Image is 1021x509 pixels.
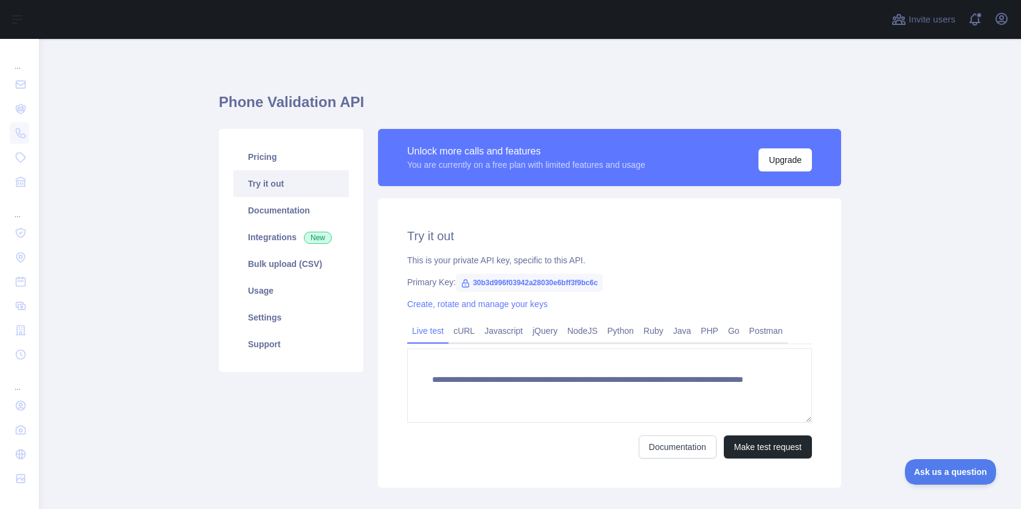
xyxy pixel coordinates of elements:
iframe: Toggle Customer Support [905,459,997,485]
a: Bulk upload (CSV) [233,251,349,277]
div: You are currently on a free plan with limited features and usage [407,159,645,171]
a: Create, rotate and manage your keys [407,299,548,309]
div: This is your private API key, specific to this API. [407,254,812,266]
span: 30b3d996f03942a28030e6bff3f9bc6c [456,274,602,292]
button: Invite users [889,10,958,29]
div: Primary Key: [407,276,812,288]
a: Usage [233,277,349,304]
div: ... [10,368,29,392]
div: ... [10,195,29,220]
a: Integrations New [233,224,349,251]
a: Documentation [233,197,349,224]
a: Go [723,321,744,341]
a: Java [669,321,696,341]
a: PHP [696,321,723,341]
a: Ruby [639,321,669,341]
a: Python [602,321,639,341]
a: Try it out [233,170,349,197]
h2: Try it out [407,227,812,244]
button: Make test request [724,435,812,459]
a: Documentation [639,435,717,459]
div: Unlock more calls and features [407,144,645,159]
a: Live test [407,321,449,341]
a: cURL [449,321,480,341]
a: Settings [233,304,349,331]
button: Upgrade [758,148,812,171]
h1: Phone Validation API [219,92,841,122]
span: Invite users [909,13,955,27]
a: NodeJS [562,321,602,341]
a: jQuery [528,321,562,341]
span: New [304,232,332,244]
a: Support [233,331,349,358]
a: Javascript [480,321,528,341]
div: ... [10,47,29,71]
a: Pricing [233,144,349,170]
a: Postman [744,321,788,341]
